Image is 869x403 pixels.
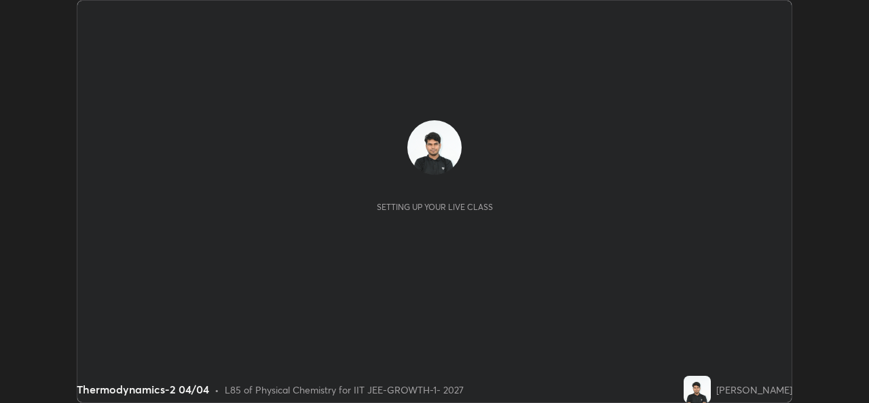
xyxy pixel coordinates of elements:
[77,381,209,398] div: Thermodynamics-2 04/04
[215,383,219,397] div: •
[716,383,792,397] div: [PERSON_NAME]
[225,383,464,397] div: L85 of Physical Chemistry for IIT JEE-GROWTH-1- 2027
[377,202,493,212] div: Setting up your live class
[684,376,711,403] img: 170c5537bf024b768ff3fa04235215ca.jpg
[407,120,462,175] img: 170c5537bf024b768ff3fa04235215ca.jpg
